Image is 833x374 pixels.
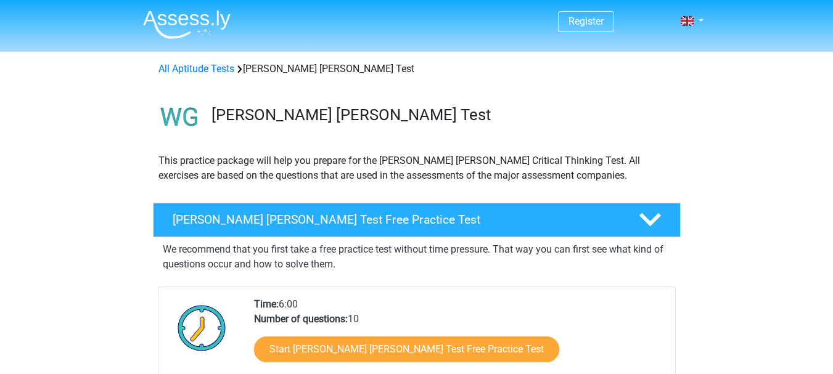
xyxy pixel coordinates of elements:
[148,203,686,237] a: [PERSON_NAME] [PERSON_NAME] Test Free Practice Test
[143,10,231,39] img: Assessly
[158,63,234,75] a: All Aptitude Tests
[163,242,671,272] p: We recommend that you first take a free practice test without time pressure. That way you can fir...
[154,62,680,76] div: [PERSON_NAME] [PERSON_NAME] Test
[171,297,233,359] img: Clock
[254,336,559,362] a: Start [PERSON_NAME] [PERSON_NAME] Test Free Practice Test
[173,213,619,227] h4: [PERSON_NAME] [PERSON_NAME] Test Free Practice Test
[211,105,671,124] h3: [PERSON_NAME] [PERSON_NAME] Test
[254,298,279,310] b: Time:
[158,153,675,183] p: This practice package will help you prepare for the [PERSON_NAME] [PERSON_NAME] Critical Thinking...
[254,313,348,325] b: Number of questions:
[568,15,604,27] a: Register
[154,91,206,144] img: watson glaser test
